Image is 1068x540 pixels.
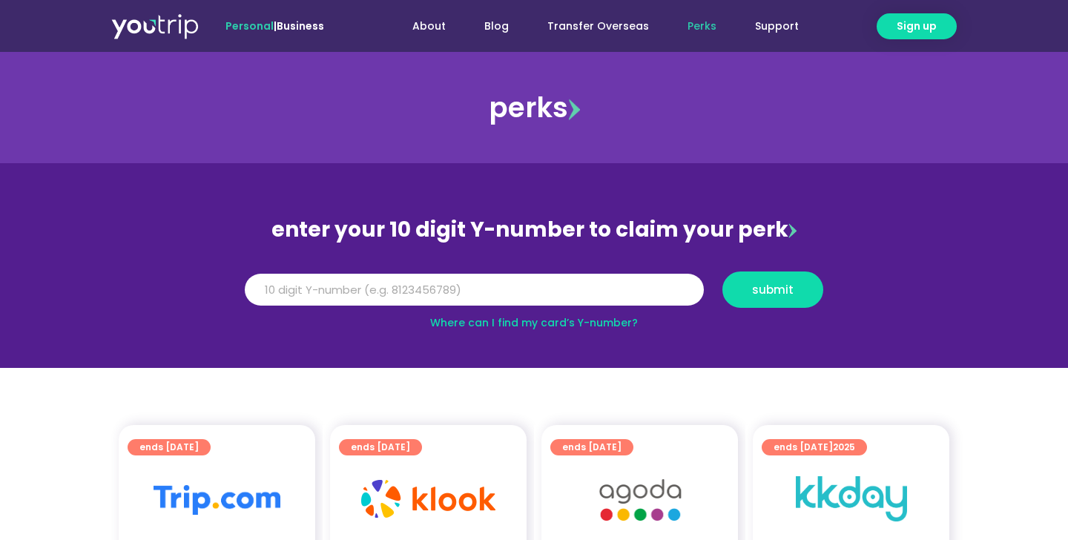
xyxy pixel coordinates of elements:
form: Y Number [245,271,823,319]
a: About [393,13,465,40]
a: Transfer Overseas [528,13,668,40]
a: Perks [668,13,736,40]
button: submit [722,271,823,308]
span: ends [DATE] [139,439,199,455]
a: ends [DATE] [550,439,633,455]
span: submit [752,284,794,295]
span: Personal [225,19,274,33]
nav: Menu [364,13,818,40]
a: Business [277,19,324,33]
a: Blog [465,13,528,40]
a: Where can I find my card’s Y-number? [430,315,638,330]
a: ends [DATE] [128,439,211,455]
span: | [225,19,324,33]
a: ends [DATE] [339,439,422,455]
div: enter your 10 digit Y-number to claim your perk [237,211,831,249]
span: ends [DATE] [562,439,622,455]
span: ends [DATE] [351,439,410,455]
a: Sign up [877,13,957,39]
input: 10 digit Y-number (e.g. 8123456789) [245,274,704,306]
a: Support [736,13,818,40]
span: 2025 [833,441,855,453]
span: ends [DATE] [774,439,855,455]
span: Sign up [897,19,937,34]
a: ends [DATE]2025 [762,439,867,455]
